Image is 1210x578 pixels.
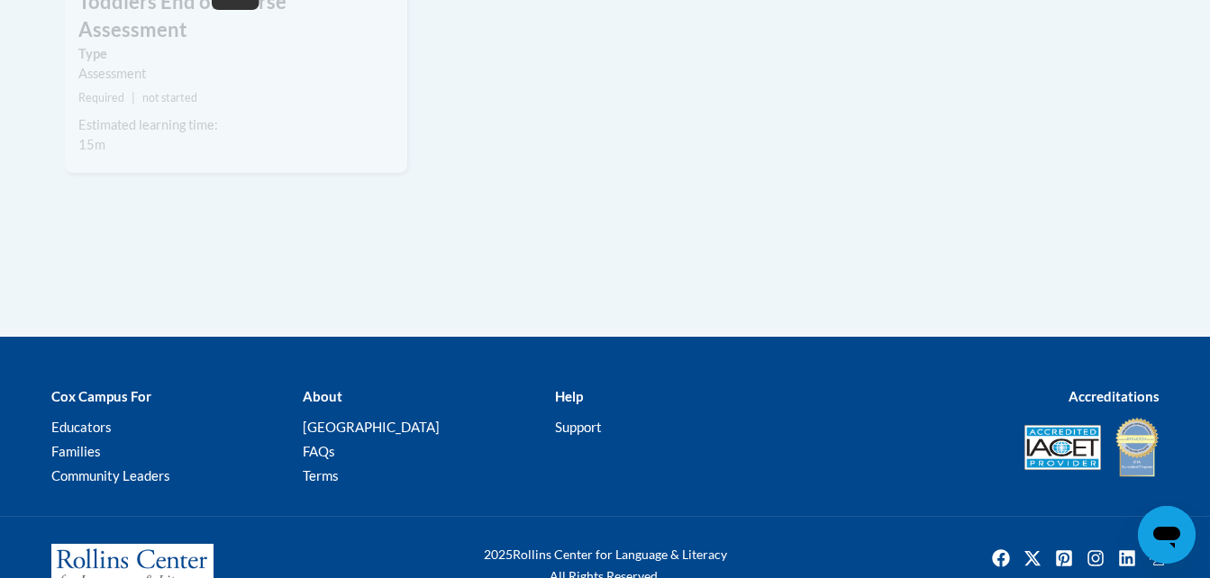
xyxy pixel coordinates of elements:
img: Twitter icon [1018,544,1047,573]
span: 2025 [484,546,513,562]
a: [GEOGRAPHIC_DATA] [303,419,440,435]
a: Twitter [1018,544,1047,573]
span: | [132,91,135,104]
label: Type [78,44,394,64]
a: Families [51,443,101,459]
a: Terms [303,467,339,483]
img: Facebook group icon [1144,544,1173,573]
a: Pinterest [1050,544,1078,573]
img: LinkedIn icon [1113,544,1142,573]
a: Community Leaders [51,467,170,483]
a: Support [555,419,602,435]
a: Linkedin [1113,544,1142,573]
img: Pinterest icon [1050,544,1078,573]
iframe: Button to launch messaging window [1138,506,1196,564]
b: Cox Campus For [51,388,151,404]
b: Help [555,388,583,404]
a: Educators [51,419,112,435]
div: Estimated learning time: [78,115,394,135]
span: 15m [78,137,105,152]
b: About [303,388,342,404]
a: Instagram [1081,544,1110,573]
b: Accreditations [1069,388,1160,404]
img: Accredited IACET® Provider [1024,425,1101,470]
a: Facebook [987,544,1015,573]
a: FAQs [303,443,335,459]
span: not started [142,91,197,104]
div: Assessment [78,64,394,84]
img: IDA® Accredited [1114,416,1160,479]
img: Facebook icon [987,544,1015,573]
a: Facebook Group [1144,544,1173,573]
img: Instagram icon [1081,544,1110,573]
span: Required [78,91,124,104]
